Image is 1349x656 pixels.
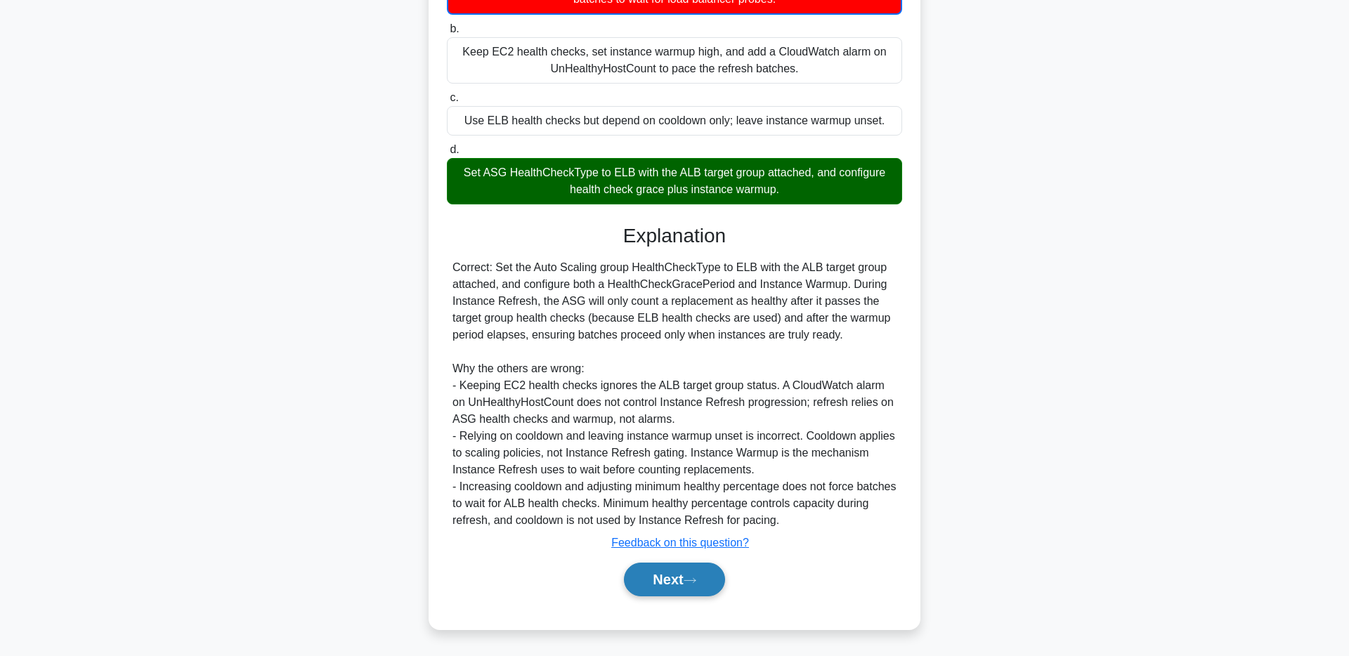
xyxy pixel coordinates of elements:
a: Feedback on this question? [611,537,749,549]
div: Keep EC2 health checks, set instance warmup high, and add a CloudWatch alarm on UnHealthyHostCoun... [447,37,902,84]
div: Use ELB health checks but depend on cooldown only; leave instance warmup unset. [447,106,902,136]
button: Next [624,563,724,596]
div: Correct: Set the Auto Scaling group HealthCheckType to ELB with the ALB target group attached, an... [452,259,897,529]
div: Set ASG HealthCheckType to ELB with the ALB target group attached, and configure health check gra... [447,158,902,204]
span: d. [450,143,459,155]
span: c. [450,91,458,103]
span: b. [450,22,459,34]
h3: Explanation [455,224,894,248]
